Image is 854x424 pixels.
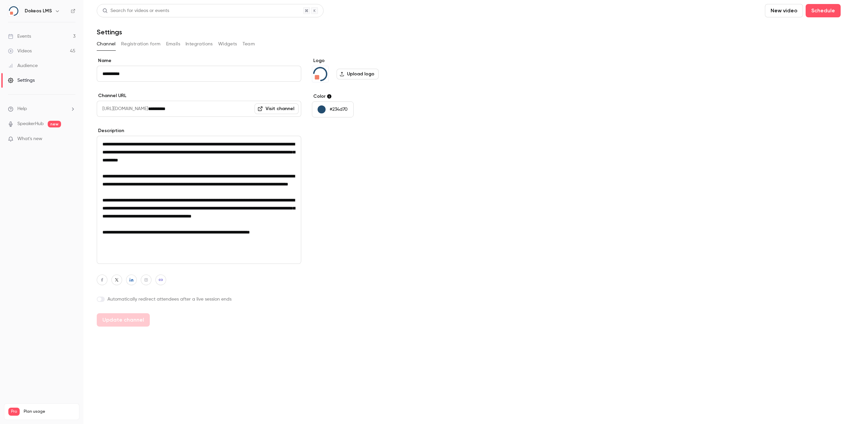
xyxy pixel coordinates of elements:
div: Audience [8,62,38,69]
label: Logo [312,57,414,64]
span: Help [17,105,27,112]
span: new [48,121,61,127]
label: Description [97,127,301,134]
label: Automatically redirect attendees after a live session ends [97,296,301,303]
img: Dokeos LMS [8,6,19,16]
label: Name [97,57,301,64]
div: Search for videos or events [102,7,169,14]
a: Visit channel [255,103,299,114]
span: What's new [17,135,42,142]
label: Upload logo [337,69,379,79]
iframe: Noticeable Trigger [67,136,75,142]
button: New video [765,4,803,17]
li: help-dropdown-opener [8,105,75,112]
label: Color [312,93,414,100]
button: Emails [166,39,180,49]
div: Videos [8,48,32,54]
button: Registration form [121,39,161,49]
img: Dokeos LMS [312,66,328,82]
button: Channel [97,39,116,49]
h6: Dokeos LMS [25,8,52,14]
p: #234d70 [330,106,348,113]
h1: Settings [97,28,122,36]
div: Events [8,33,31,40]
span: [URL][DOMAIN_NAME] [97,101,148,117]
span: Pro [8,408,20,416]
button: Integrations [185,39,213,49]
a: SpeakerHub [17,120,44,127]
span: Plan usage [24,409,75,414]
button: Widgets [218,39,237,49]
button: Schedule [806,4,841,17]
label: Channel URL [97,92,301,99]
button: #234d70 [312,101,354,117]
div: Settings [8,77,35,84]
button: Team [243,39,255,49]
